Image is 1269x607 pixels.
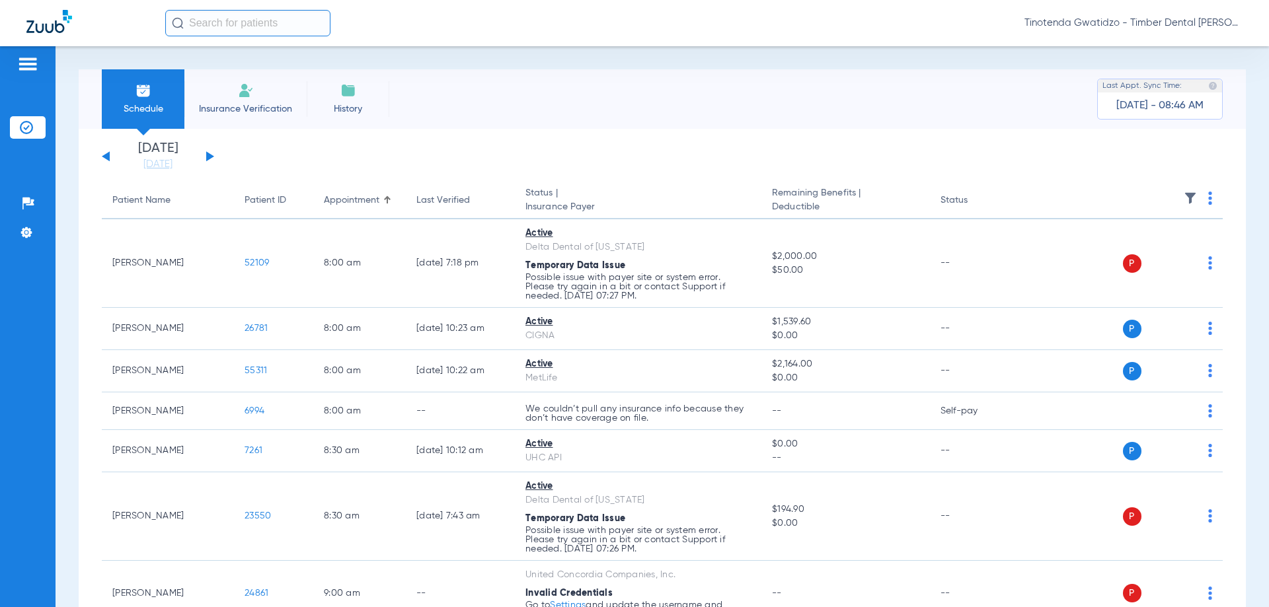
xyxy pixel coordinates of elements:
span: 6994 [245,406,264,415]
td: [DATE] 7:18 PM [406,219,515,308]
span: P [1123,584,1141,602]
div: Appointment [324,194,379,207]
span: P [1123,320,1141,338]
td: [PERSON_NAME] [102,308,234,350]
li: [DATE] [118,142,198,171]
span: 52109 [245,258,269,268]
td: 8:00 AM [313,308,406,350]
img: hamburger-icon [17,56,38,72]
span: Last Appt. Sync Time: [1102,79,1182,92]
div: MetLife [525,371,751,385]
div: Last Verified [416,194,470,207]
div: Active [525,437,751,451]
td: [DATE] 7:43 AM [406,472,515,561]
span: Deductible [772,200,919,214]
div: UHC API [525,451,751,465]
span: Invalid Credentials [525,589,613,598]
span: $0.00 [772,517,919,530]
span: $2,000.00 [772,250,919,264]
p: Possible issue with payer site or system error. Please try again in a bit or contact Support if n... [525,273,751,301]
td: -- [930,430,1019,472]
span: 7261 [245,446,262,455]
span: $2,164.00 [772,357,919,371]
th: Remaining Benefits | [761,182,929,219]
img: group-dot-blue.svg [1208,509,1212,522]
div: Patient ID [245,194,303,207]
span: Schedule [112,102,174,116]
span: Insurance Payer [525,200,751,214]
span: Tinotenda Gwatidzo - Timber Dental [PERSON_NAME] [1024,17,1243,30]
img: group-dot-blue.svg [1208,192,1212,205]
input: Search for patients [165,10,330,36]
span: Temporary Data Issue [525,261,625,270]
span: Temporary Data Issue [525,514,625,523]
span: $1,539.60 [772,315,919,329]
span: $194.90 [772,503,919,517]
td: [DATE] 10:22 AM [406,350,515,392]
div: Active [525,315,751,329]
p: We couldn’t pull any insurance info because they don’t have coverage on file. [525,404,751,423]
span: Insurance Verification [194,102,297,116]
p: Possible issue with payer site or system error. Please try again in a bit or contact Support if n... [525,526,751,553]
img: group-dot-blue.svg [1208,364,1212,377]
span: $50.00 [772,264,919,277]
iframe: Chat Widget [1203,544,1269,607]
div: Patient Name [112,194,223,207]
span: P [1123,362,1141,380]
a: [DATE] [118,158,198,171]
td: 8:00 AM [313,350,406,392]
td: [PERSON_NAME] [102,472,234,561]
span: P [1123,442,1141,460]
img: group-dot-blue.svg [1208,444,1212,457]
td: [DATE] 10:12 AM [406,430,515,472]
div: Patient Name [112,194,171,207]
span: P [1123,254,1141,273]
td: 8:00 AM [313,392,406,430]
td: [PERSON_NAME] [102,350,234,392]
span: 55311 [245,366,267,375]
td: 8:00 AM [313,219,406,308]
div: United Concordia Companies, Inc. [525,568,751,582]
div: Delta Dental of [US_STATE] [525,493,751,507]
td: [DATE] 10:23 AM [406,308,515,350]
td: [PERSON_NAME] [102,430,234,472]
td: -- [930,308,1019,350]
td: -- [930,350,1019,392]
div: Patient ID [245,194,286,207]
img: group-dot-blue.svg [1208,404,1212,417]
span: 24861 [245,589,268,598]
td: -- [406,392,515,430]
img: Search Icon [172,17,184,29]
th: Status | [515,182,761,219]
th: Status [930,182,1019,219]
img: Schedule [135,83,151,98]
span: [DATE] - 08:46 AM [1116,99,1204,112]
img: History [340,83,356,98]
div: Active [525,227,751,240]
td: -- [930,472,1019,561]
span: $0.00 [772,329,919,343]
span: History [317,102,379,116]
td: Self-pay [930,392,1019,430]
span: -- [772,451,919,465]
img: filter.svg [1184,192,1197,205]
img: last sync help info [1208,81,1217,90]
td: -- [930,219,1019,308]
span: -- [772,406,782,415]
td: 8:30 AM [313,472,406,561]
img: group-dot-blue.svg [1208,322,1212,335]
td: [PERSON_NAME] [102,219,234,308]
div: Active [525,480,751,493]
td: [PERSON_NAME] [102,392,234,430]
img: Zuub Logo [26,10,72,33]
img: group-dot-blue.svg [1208,256,1212,269]
span: 26781 [245,324,268,333]
span: 23550 [245,511,271,520]
div: Last Verified [416,194,504,207]
span: -- [772,589,782,598]
div: CIGNA [525,329,751,343]
div: Active [525,357,751,371]
span: $0.00 [772,437,919,451]
span: P [1123,507,1141,526]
